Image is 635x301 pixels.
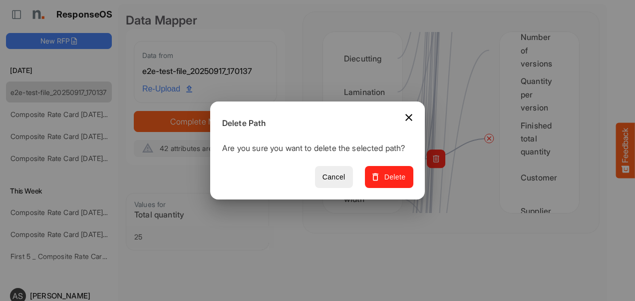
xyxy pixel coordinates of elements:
[222,142,405,158] p: Are you sure you want to delete the selected path?
[372,171,406,183] span: Delete
[397,105,421,129] button: Close dialog
[315,166,353,188] button: Cancel
[222,117,405,130] h6: Delete Path
[365,166,413,188] button: Delete
[322,171,345,183] span: Cancel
